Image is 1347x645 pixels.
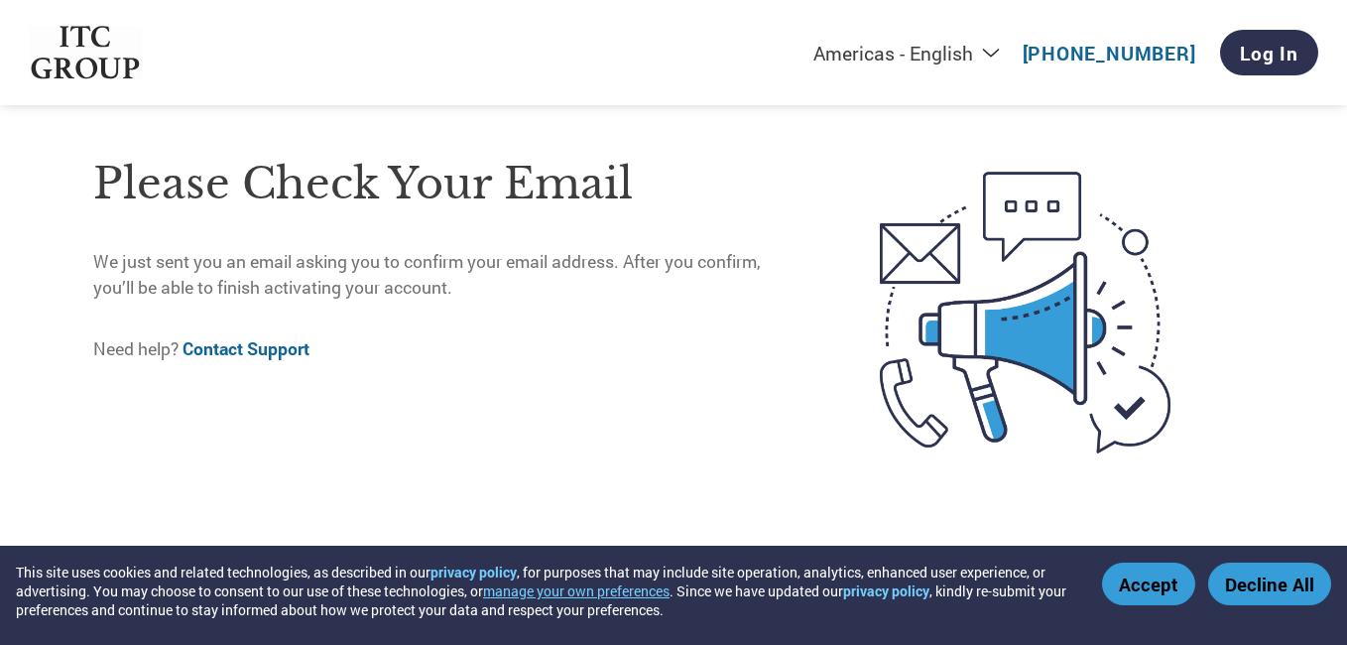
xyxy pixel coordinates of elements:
a: Contact Support [183,337,309,360]
img: open-email [796,136,1254,489]
a: [PHONE_NUMBER] [1023,41,1196,65]
div: This site uses cookies and related technologies, as described in our , for purposes that may incl... [16,563,1073,619]
a: Log In [1220,30,1318,75]
p: Need help? [93,336,796,362]
button: Decline All [1208,563,1331,605]
h1: Please check your email [93,152,796,216]
button: manage your own preferences [483,581,670,600]
img: ITC Group [29,26,142,80]
a: privacy policy [430,563,517,581]
p: We just sent you an email asking you to confirm your email address. After you confirm, you’ll be ... [93,249,796,302]
button: Accept [1102,563,1195,605]
a: privacy policy [843,581,929,600]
